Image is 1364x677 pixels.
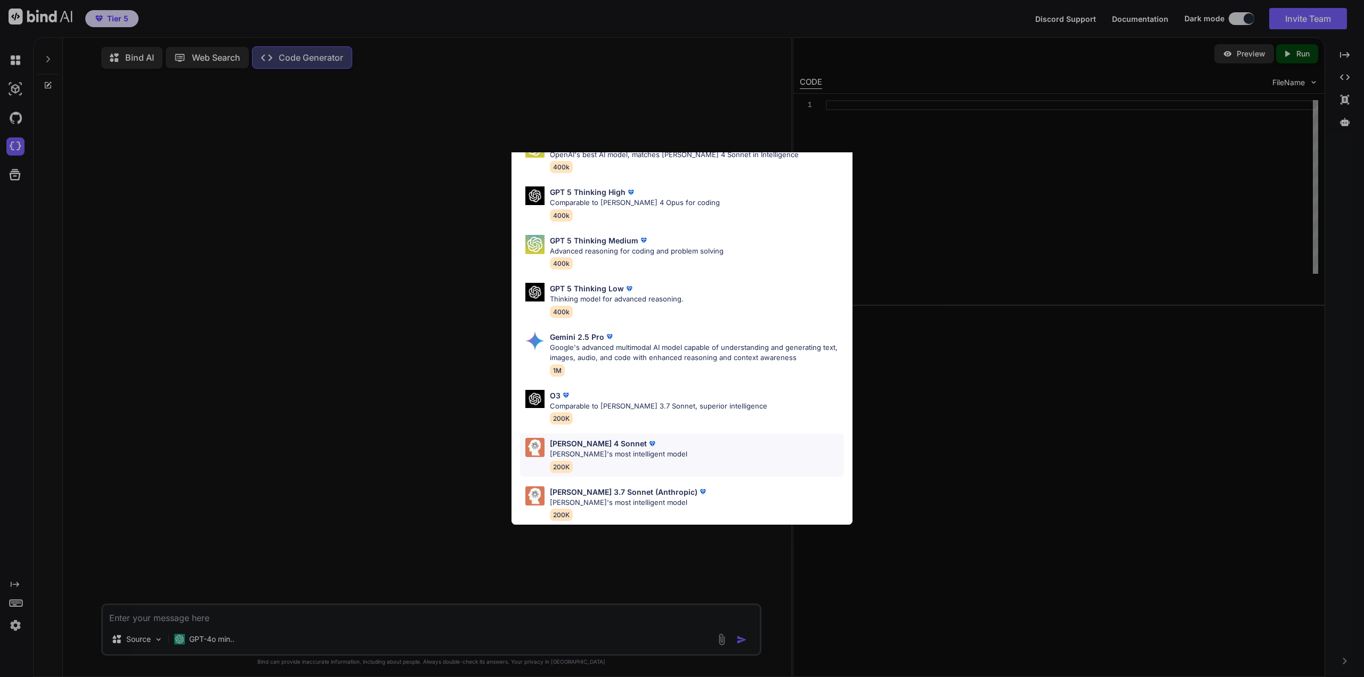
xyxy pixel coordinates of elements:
[550,150,799,160] p: OpenAI's best AI model, matches [PERSON_NAME] 4 Sonnet in Intelligence
[525,186,545,205] img: Pick Models
[624,283,635,294] img: premium
[550,412,573,425] span: 200K
[550,198,720,208] p: Comparable to [PERSON_NAME] 4 Opus for coding
[550,461,573,473] span: 200K
[525,331,545,350] img: Pick Models
[525,438,545,457] img: Pick Models
[550,186,626,198] p: GPT 5 Thinking High
[550,486,697,497] p: [PERSON_NAME] 3.7 Sonnet (Anthropic)
[604,331,615,342] img: premium
[550,257,573,270] span: 400k
[550,509,573,521] span: 200K
[561,390,571,401] img: premium
[525,283,545,301] img: Pick Models
[525,390,545,409] img: Pick Models
[626,187,636,198] img: premium
[525,486,545,505] img: Pick Models
[638,235,649,246] img: premium
[550,294,684,305] p: Thinking model for advanced reasoning.
[550,438,647,449] p: [PERSON_NAME] 4 Sonnet
[550,390,561,401] p: O3
[550,283,624,294] p: GPT 5 Thinking Low
[550,209,573,222] span: 400k
[550,246,724,257] p: Advanced reasoning for coding and problem solving
[550,235,638,246] p: GPT 5 Thinking Medium
[525,235,545,254] img: Pick Models
[550,161,573,173] span: 400k
[550,401,767,412] p: Comparable to [PERSON_NAME] 3.7 Sonnet, superior intelligence
[550,331,604,342] p: Gemini 2.5 Pro
[550,342,844,363] p: Google's advanced multimodal AI model capable of understanding and generating text, images, audio...
[550,306,573,318] span: 400k
[647,438,657,449] img: premium
[697,486,708,497] img: premium
[550,449,687,460] p: [PERSON_NAME]'s most intelligent model
[550,497,708,508] p: [PERSON_NAME]'s most intelligent model
[550,364,565,377] span: 1M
